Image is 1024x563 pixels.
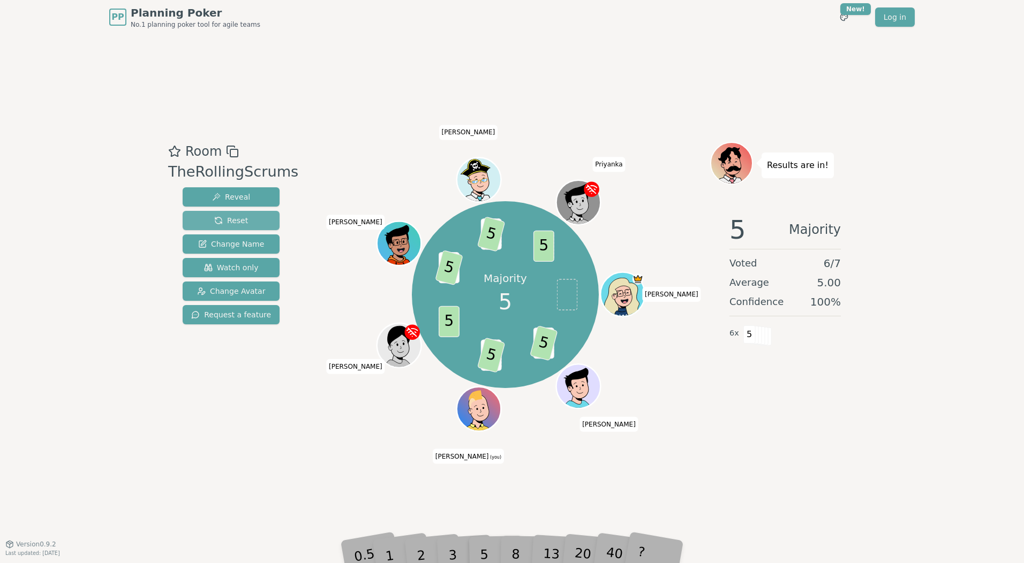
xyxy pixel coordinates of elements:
[729,217,746,242] span: 5
[183,234,280,254] button: Change Name
[484,271,527,286] p: Majority
[729,328,739,339] span: 6 x
[198,239,264,249] span: Change Name
[326,215,385,230] span: Click to change your name
[183,305,280,324] button: Request a feature
[633,273,644,285] span: Susset SM is the host
[131,20,260,29] span: No.1 planning poker tool for agile teams
[875,7,915,27] a: Log in
[439,125,498,140] span: Click to change your name
[477,216,506,252] span: 5
[592,157,625,172] span: Click to change your name
[834,7,854,27] button: New!
[533,230,554,261] span: 5
[326,359,385,374] span: Click to change your name
[840,3,871,15] div: New!
[183,258,280,277] button: Watch only
[168,161,298,183] div: TheRollingScrums
[16,540,56,549] span: Version 0.9.2
[5,540,56,549] button: Version0.9.2
[824,256,841,271] span: 6 / 7
[183,211,280,230] button: Reset
[433,449,504,464] span: Click to change your name
[458,389,500,430] button: Click to change your avatar
[131,5,260,20] span: Planning Poker
[489,455,502,460] span: (you)
[530,325,558,361] span: 5
[212,192,250,202] span: Reveal
[817,275,841,290] span: 5.00
[168,142,181,161] button: Add as favourite
[183,281,280,301] button: Change Avatar
[729,275,769,290] span: Average
[185,142,222,161] span: Room
[729,256,757,271] span: Voted
[183,187,280,207] button: Reveal
[642,287,701,302] span: Click to change your name
[767,158,829,173] p: Results are in!
[729,294,784,309] span: Confidence
[789,217,841,242] span: Majority
[439,306,460,337] span: 5
[435,250,464,285] span: 5
[111,11,124,24] span: PP
[197,286,266,296] span: Change Avatar
[5,550,60,556] span: Last updated: [DATE]
[499,286,512,318] span: 5
[204,262,259,273] span: Watch only
[477,337,506,372] span: 5
[743,325,756,344] span: 5
[109,5,260,29] a: PPPlanning PokerNo.1 planning poker tool for agile teams
[191,309,271,320] span: Request a feature
[579,417,638,432] span: Click to change your name
[810,294,841,309] span: 100 %
[214,215,248,226] span: Reset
